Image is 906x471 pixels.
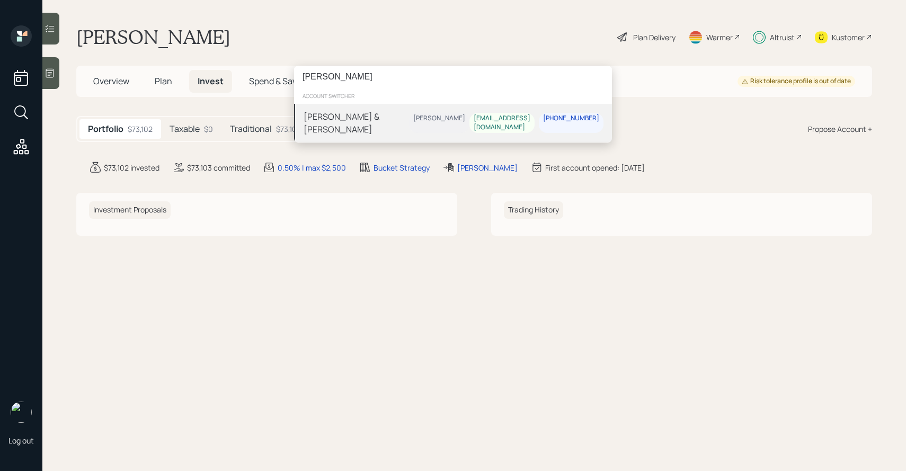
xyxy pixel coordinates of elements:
div: [PERSON_NAME] & [PERSON_NAME] [304,110,409,136]
div: [PERSON_NAME] [413,114,465,123]
input: Type a command or search… [294,66,612,88]
div: [PHONE_NUMBER] [543,114,599,123]
div: [EMAIL_ADDRESS][DOMAIN_NAME] [474,114,530,132]
div: account switcher [294,88,612,104]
